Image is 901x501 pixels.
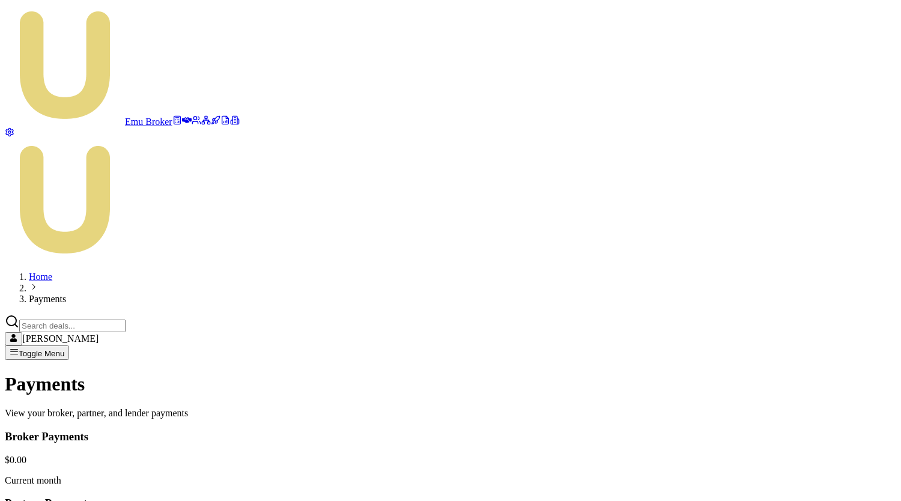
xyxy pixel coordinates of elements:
button: Toggle Menu [5,345,69,360]
nav: breadcrumb [5,272,896,305]
span: Emu Broker [125,117,172,127]
h1: Payments [5,373,896,395]
h3: Broker Payments [5,430,896,443]
div: $0.00 [5,455,896,466]
p: Current month [5,475,896,486]
a: Emu Broker [5,117,172,127]
p: View your broker, partner, and lender payments [5,408,896,419]
span: [PERSON_NAME] [22,333,99,344]
a: Home [29,272,52,282]
span: Toggle Menu [19,349,64,358]
span: Payments [29,294,66,304]
img: emu-icon-u.png [5,5,125,125]
img: Emu Money [5,139,125,260]
input: Search deals [19,320,126,332]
